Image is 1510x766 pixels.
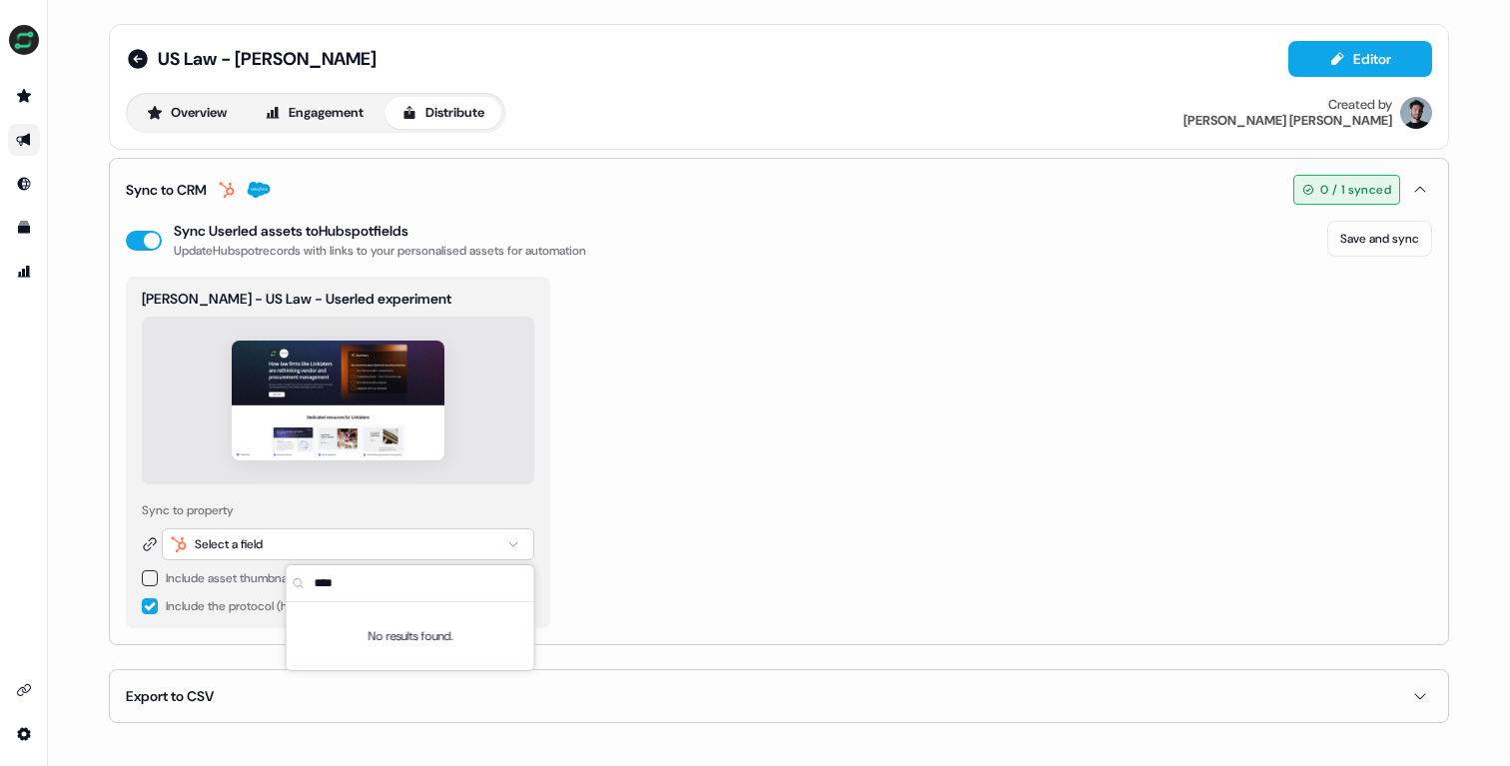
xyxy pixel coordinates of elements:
[8,124,40,156] a: Go to outbound experience
[126,686,214,706] div: Export to CSV
[8,168,40,200] a: Go to Inbound
[8,212,40,244] a: Go to templates
[287,602,534,670] div: No results found.
[287,602,534,670] div: Suggestions
[142,289,534,309] div: [PERSON_NAME] - US Law - Userled experiment
[166,598,381,614] span: Include the protocol (https://) in the URL
[126,221,1432,644] div: Sync to CRM0 / 1 synced
[174,241,586,261] div: Update Hubspot records with links to your personalised assets for automation
[1183,113,1392,129] div: [PERSON_NAME] [PERSON_NAME]
[8,674,40,706] a: Go to integrations
[248,97,380,129] button: Engagement
[8,718,40,750] a: Go to integrations
[1327,221,1432,257] button: Save and sync
[1288,51,1432,72] a: Editor
[384,97,501,129] button: Distribute
[195,534,263,554] div: Select a field
[1328,97,1392,113] div: Created by
[1288,41,1432,77] button: Editor
[126,670,1432,722] button: Export to CSV
[232,341,444,460] img: asset preview
[1320,180,1391,200] span: 0 / 1 synced
[1400,97,1432,129] img: Patrick
[130,97,244,129] button: Overview
[126,180,207,200] div: Sync to CRM
[142,500,534,520] div: Sync to property
[166,568,353,588] div: Include asset thumbnails (preview)
[174,221,408,241] div: Sync Userled assets to Hubspot fields
[158,47,377,71] span: US Law - [PERSON_NAME]
[8,80,40,112] a: Go to prospects
[162,528,534,560] button: Select a field
[8,256,40,288] a: Go to attribution
[126,159,1432,221] button: Sync to CRM0 / 1 synced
